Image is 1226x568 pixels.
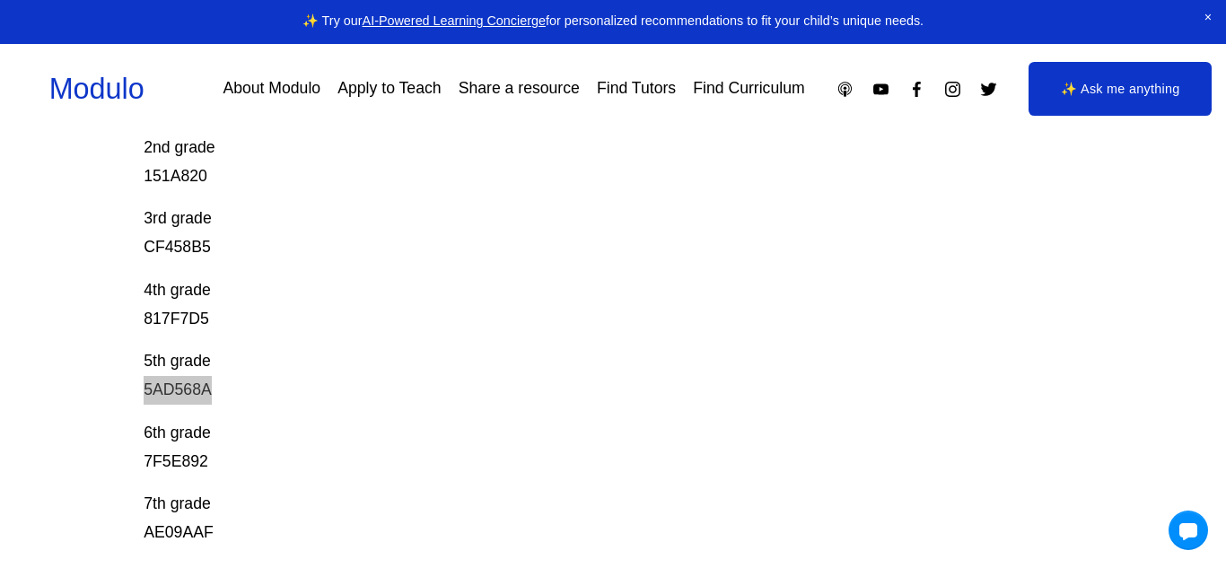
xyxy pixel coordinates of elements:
[223,74,320,105] a: About Modulo
[979,80,998,99] a: Twitter
[144,276,987,334] p: 4th grade 817F7D5
[144,105,987,190] p: 2nd grade 151A820
[907,80,926,99] a: Facebook
[363,13,546,28] a: AI-Powered Learning Concierge
[871,80,890,99] a: YouTube
[337,74,441,105] a: Apply to Teach
[693,74,804,105] a: Find Curriculum
[1029,62,1212,116] a: ✨ Ask me anything
[144,419,987,476] p: 6th grade 7F5E892
[49,73,144,105] a: Modulo
[144,205,987,262] p: 3rd grade CF458B5
[836,80,854,99] a: Apple Podcasts
[144,490,987,547] p: 7th grade AE09AAF
[144,347,987,405] p: 5th grade 5AD568A
[459,74,580,105] a: Share a resource
[597,74,676,105] a: Find Tutors
[943,80,962,99] a: Instagram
